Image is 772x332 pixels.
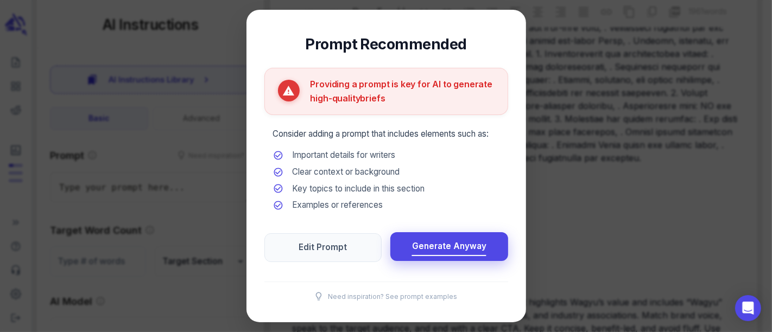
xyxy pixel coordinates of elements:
h4: Prompt Recommended [305,34,466,54]
span: Generate Anyway [412,239,486,254]
button: Edit Prompt [264,233,382,262]
span: Key topics to include in this section [292,183,499,195]
button: Need inspiration? See prompt examples [308,289,464,304]
button: Generate Anyway [390,232,508,261]
span: Important details for writers [292,149,499,162]
span: Providing a prompt is key for AI to generate high-quality briefs [311,79,493,104]
span: Clear context or background [292,166,499,178]
p: Consider adding a prompt that includes elements such as: [273,128,499,141]
span: Edit Prompt [299,240,347,255]
div: Open Intercom Messenger [735,295,761,321]
span: Examples or references [292,199,499,212]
